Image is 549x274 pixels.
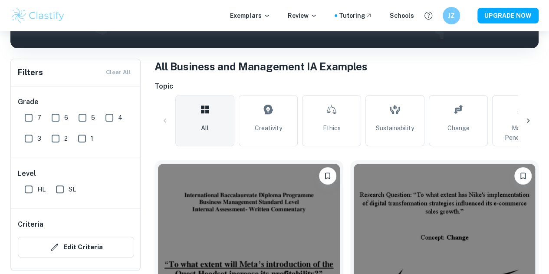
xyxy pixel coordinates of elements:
[18,237,134,257] button: Edit Criteria
[10,7,66,24] img: Clastify logo
[91,113,95,122] span: 5
[91,134,93,143] span: 1
[443,7,460,24] button: JZ
[496,123,547,142] span: Market Penetration
[37,134,41,143] span: 3
[319,167,336,185] button: Bookmark
[255,123,282,133] span: Creativity
[376,123,414,133] span: Sustainability
[339,11,372,20] a: Tutoring
[477,8,539,23] button: UPGRADE NOW
[288,11,317,20] p: Review
[323,123,341,133] span: Ethics
[18,97,134,107] h6: Grade
[37,113,41,122] span: 7
[64,113,68,122] span: 6
[18,219,43,230] h6: Criteria
[514,167,532,185] button: Bookmark
[64,134,68,143] span: 2
[18,66,43,79] h6: Filters
[118,113,122,122] span: 4
[201,123,209,133] span: All
[37,185,46,194] span: HL
[421,8,436,23] button: Help and Feedback
[390,11,414,20] a: Schools
[230,11,270,20] p: Exemplars
[447,11,457,20] h6: JZ
[155,59,539,74] h1: All Business and Management IA Examples
[155,81,539,92] h6: Topic
[69,185,76,194] span: SL
[447,123,470,133] span: Change
[18,168,134,179] h6: Level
